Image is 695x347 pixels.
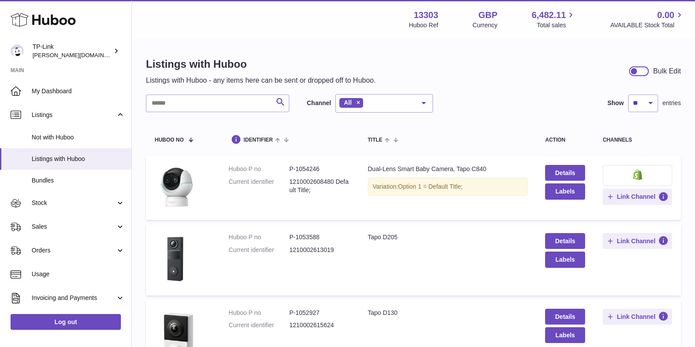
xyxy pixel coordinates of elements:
dt: Current identifier [229,178,289,194]
div: Currency [473,21,498,29]
span: Total sales [537,21,576,29]
span: Huboo no [155,137,184,143]
dt: Huboo P no [229,309,289,317]
label: Channel [307,99,331,107]
a: 6,482.11 Total sales [532,9,576,29]
label: Show [608,99,624,107]
dd: 1210002608480 Default Title; [289,178,350,194]
span: Orders [32,246,116,255]
div: Huboo Ref [409,21,438,29]
button: Link Channel [603,189,672,205]
dt: Current identifier [229,321,289,329]
span: AVAILABLE Stock Total [610,21,684,29]
div: Dual-Lens Smart Baby Camera, Tapo C840 [368,165,528,173]
div: Tapo D205 [368,233,528,241]
button: Labels [545,327,585,343]
h1: Listings with Huboo [146,57,376,71]
div: Variation: [368,178,528,196]
dd: 1210002613019 [289,246,350,254]
div: Tapo D130 [368,309,528,317]
span: Invoicing and Payments [32,294,116,302]
button: Link Channel [603,233,672,249]
span: Listings with Huboo [32,155,125,163]
dd: P-1053588 [289,233,350,241]
p: Listings with Huboo - any items here can be sent or dropped off to Huboo. [146,76,376,85]
div: action [545,137,585,143]
dd: 1210002615624 [289,321,350,329]
span: My Dashboard [32,87,125,95]
button: Link Channel [603,309,672,325]
span: identifier [244,137,273,143]
dd: P-1054246 [289,165,350,173]
span: Bundles [32,176,125,185]
span: title [368,137,382,143]
a: 0.00 AVAILABLE Stock Total [610,9,684,29]
div: channels [603,137,672,143]
div: TP-Link [33,43,112,59]
button: Labels [545,252,585,267]
dd: P-1052927 [289,309,350,317]
img: susie.li@tp-link.com [11,44,24,58]
span: entries [662,99,681,107]
span: Usage [32,270,125,278]
a: Details [545,233,585,249]
span: 0.00 [657,9,674,21]
span: Stock [32,199,116,207]
img: Dual-Lens Smart Baby Camera, Tapo C840 [155,165,199,209]
span: Link Channel [617,313,655,321]
span: Link Channel [617,237,655,245]
span: Link Channel [617,193,655,201]
span: All [344,99,352,106]
span: Sales [32,223,116,231]
dt: Huboo P no [229,165,289,173]
span: Listings [32,111,116,119]
div: Bulk Edit [653,66,681,76]
span: Option 1 = Default Title; [398,183,463,190]
a: Details [545,309,585,325]
strong: GBP [478,9,497,21]
a: Log out [11,314,121,330]
img: shopify-small.png [633,169,642,180]
dt: Current identifier [229,246,289,254]
span: 6,482.11 [532,9,566,21]
a: Details [545,165,585,181]
button: Labels [545,183,585,199]
strong: 13303 [414,9,438,21]
span: [PERSON_NAME][DOMAIN_NAME][EMAIL_ADDRESS][DOMAIN_NAME] [33,51,222,58]
img: Tapo D205 [155,233,199,285]
dt: Huboo P no [229,233,289,241]
span: Not with Huboo [32,133,125,142]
